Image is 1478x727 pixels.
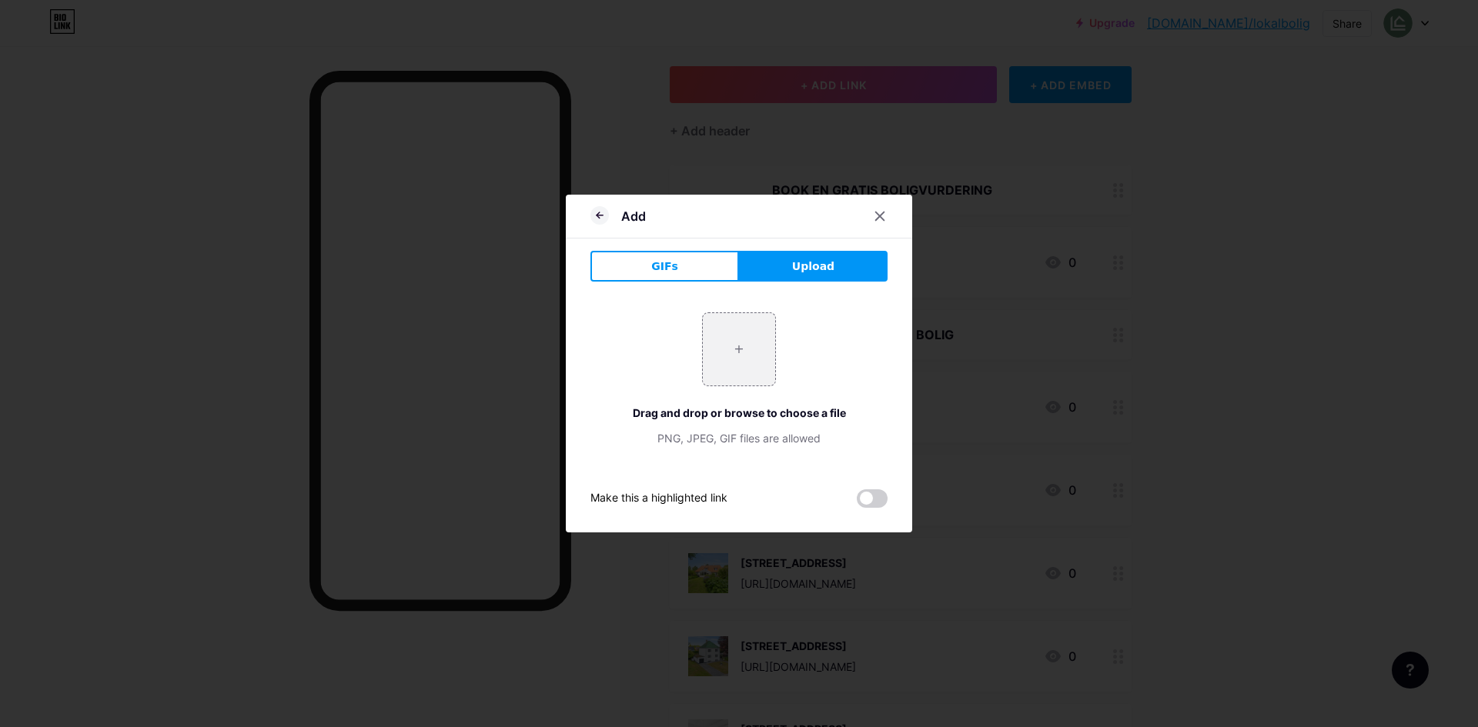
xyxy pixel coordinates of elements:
button: Upload [739,251,888,282]
div: Add [621,207,646,225]
span: Upload [792,258,834,275]
button: GIFs [590,251,739,282]
span: GIFs [651,258,678,275]
div: PNG, JPEG, GIF files are allowed [590,430,888,446]
div: Drag and drop or browse to choose a file [590,405,888,421]
div: Make this a highlighted link [590,489,727,508]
